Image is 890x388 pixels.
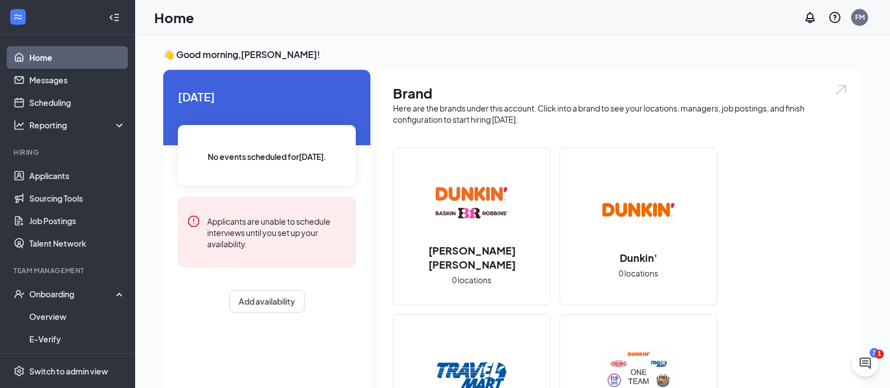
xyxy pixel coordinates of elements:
[29,288,116,300] div: Onboarding
[29,187,126,209] a: Sourcing Tools
[12,11,24,23] svg: WorkstreamLogo
[29,119,126,131] div: Reporting
[602,174,674,246] img: Dunkin'
[14,119,25,131] svg: Analysis
[393,83,848,102] h1: Brand
[834,83,848,96] img: open.6027fd2a22e1237b5b06.svg
[14,288,25,300] svg: UserCheck
[609,251,669,265] h2: Dunkin'
[109,12,120,23] svg: Collapse
[29,328,126,350] a: E-Verify
[803,11,817,24] svg: Notifications
[619,267,658,279] span: 0 locations
[29,365,108,377] div: Switch to admin view
[154,8,194,27] h1: Home
[29,350,126,373] a: Onboarding Documents
[828,11,842,24] svg: QuestionInfo
[29,305,126,328] a: Overview
[855,12,865,22] div: FM
[452,274,491,286] span: 0 locations
[14,148,123,157] div: Hiring
[14,266,123,275] div: Team Management
[229,290,305,313] button: Add availability
[178,88,356,105] span: [DATE]
[870,348,879,358] div: 2
[29,209,126,232] a: Job Postings
[29,164,126,187] a: Applicants
[208,150,327,163] span: No events scheduled for [DATE] .
[187,215,200,228] svg: Error
[875,350,884,359] span: 1
[436,167,508,239] img: Baskin Robbins
[393,102,848,125] div: Here are the brands under this account. Click into a brand to see your locations, managers, job p...
[14,365,25,377] svg: Settings
[29,232,126,255] a: Talent Network
[29,69,126,91] a: Messages
[393,243,550,271] h2: [PERSON_NAME] [PERSON_NAME]
[163,48,862,61] h3: 👋 Good morning, [PERSON_NAME] !
[29,46,126,69] a: Home
[852,350,879,377] iframe: Intercom live chat
[29,91,126,114] a: Scheduling
[207,215,347,249] div: Applicants are unable to schedule interviews until you set up your availability.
